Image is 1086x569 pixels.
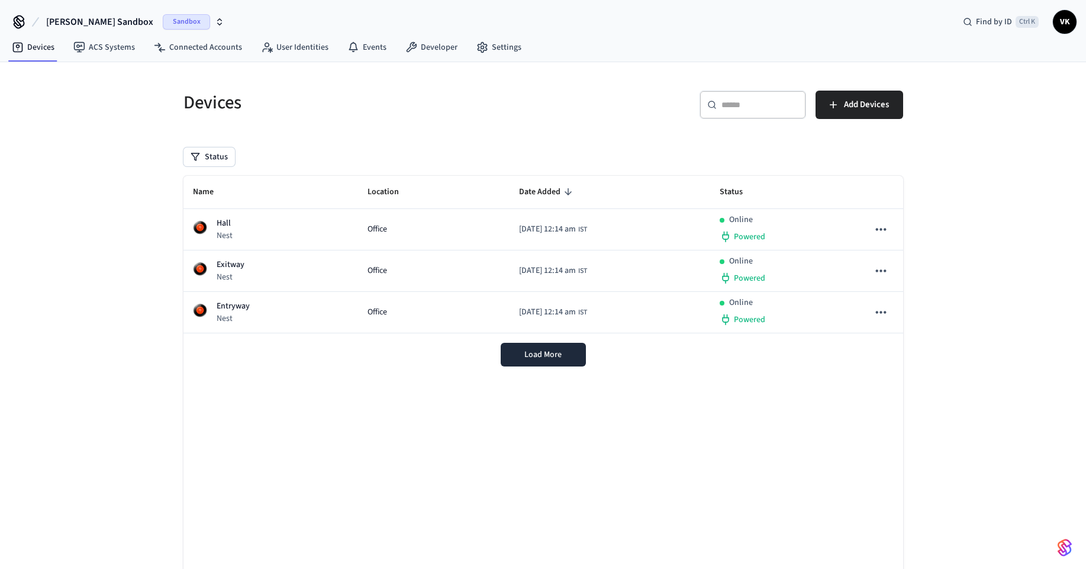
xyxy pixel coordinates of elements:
span: Powered [734,314,765,326]
span: Office [368,306,387,319]
span: [DATE] 12:14 am [519,306,576,319]
a: Settings [467,37,531,58]
p: Hall [217,217,233,230]
span: Office [368,223,387,236]
div: Find by IDCtrl K [953,11,1048,33]
p: Nest [217,271,244,283]
a: Events [338,37,396,58]
span: [PERSON_NAME] Sandbox [46,15,153,29]
p: Nest [217,230,233,242]
table: sticky table [183,176,903,333]
button: VK [1053,10,1077,34]
span: Add Devices [844,97,889,112]
p: Exitway [217,259,244,271]
span: [DATE] 12:14 am [519,223,576,236]
span: Ctrl K [1016,16,1039,28]
span: Sandbox [163,14,210,30]
img: nest_learning_thermostat [193,220,207,234]
p: Nest [217,313,250,324]
div: Asia/Calcutta [519,306,587,319]
span: Status [720,183,758,201]
button: Status [183,147,235,166]
p: Entryway [217,300,250,313]
a: Developer [396,37,467,58]
p: Online [729,297,753,309]
span: Office [368,265,387,277]
p: Online [729,214,753,226]
img: SeamLogoGradient.69752ec5.svg [1058,538,1072,557]
img: nest_learning_thermostat [193,262,207,276]
div: Asia/Calcutta [519,223,587,236]
a: Connected Accounts [144,37,252,58]
button: Load More [501,343,586,367]
span: Find by ID [976,16,1012,28]
span: [DATE] 12:14 am [519,265,576,277]
span: VK [1054,11,1075,33]
span: Name [193,183,229,201]
span: Date Added [519,183,576,201]
p: Online [729,255,753,268]
span: Load More [524,349,562,361]
h5: Devices [183,91,536,115]
a: ACS Systems [64,37,144,58]
span: Powered [734,272,765,284]
span: Powered [734,231,765,243]
span: IST [578,224,587,235]
span: Location [368,183,414,201]
img: nest_learning_thermostat [193,303,207,317]
button: Add Devices [816,91,903,119]
a: Devices [2,37,64,58]
div: Asia/Calcutta [519,265,587,277]
span: IST [578,307,587,318]
span: IST [578,266,587,277]
a: User Identities [252,37,338,58]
